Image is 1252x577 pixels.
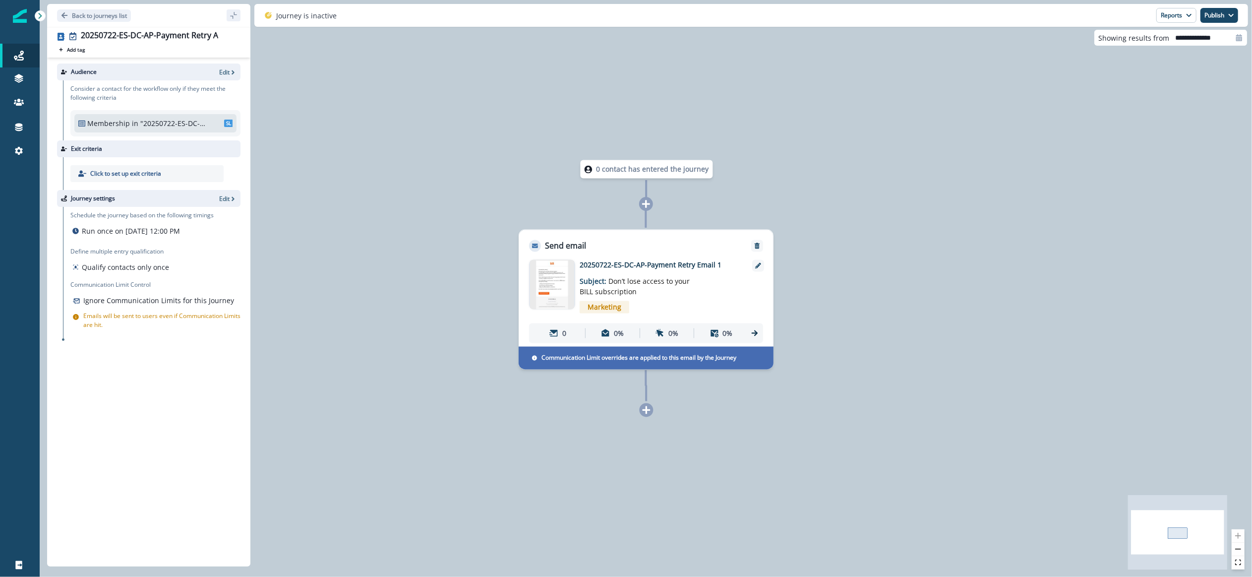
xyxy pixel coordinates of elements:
button: Reports [1156,8,1196,23]
p: 0% [723,328,733,338]
p: 20250722-ES-DC-AP-Payment Retry Email 1 [580,260,738,270]
button: Add tag [57,46,87,54]
button: Edit [219,68,237,76]
div: 0 contact has entered the journey [551,160,742,179]
p: Click to set up exit criteria [90,169,161,178]
p: Send email [545,240,586,252]
p: 0 contact has entered the journey [596,164,709,175]
p: 0% [614,328,624,338]
span: SL [224,120,233,127]
span: Marketing [580,301,629,314]
p: 0% [668,328,678,338]
g: Edge from 070aa213-8476-4e71-b726-6149e3dc24fb to node-add-under-b67c0406-8554-4951-9463-64c257aa... [646,370,647,401]
div: 20250722-ES-DC-AP-Payment Retry A [81,31,218,42]
button: Edit [219,194,237,203]
p: Journey settings [71,194,115,203]
p: "20250722-ES-DC-AP-Payment Retry A" [140,118,207,128]
p: Edit [219,194,230,203]
p: Emails will be sent to users even if Communication Limits are hit. [83,312,240,329]
div: Send emailRemoveemail asset unavailable20250722-ES-DC-AP-Payment Retry Email 1Subject: Don’t lose... [519,230,774,370]
button: fit view [1232,556,1245,570]
p: in [132,118,138,128]
p: Membership [87,118,130,128]
p: Showing results from [1098,33,1169,43]
p: Add tag [67,47,85,53]
p: Subject: [580,270,704,297]
p: Qualify contacts only once [82,262,169,272]
button: Publish [1200,8,1238,23]
p: Define multiple entry qualification [70,247,171,256]
p: Schedule the journey based on the following timings [70,211,214,220]
img: email asset unavailable [530,260,575,310]
p: Journey is inactive [276,10,337,21]
p: 0 [562,328,566,338]
p: Edit [219,68,230,76]
p: Audience [71,67,97,76]
img: Inflection [13,9,27,23]
button: zoom out [1232,543,1245,556]
button: Remove [749,243,765,250]
span: Don’t lose access to your BILL subscription [580,277,690,297]
button: Go back [57,9,131,22]
p: Run once on [DATE] 12:00 PM [82,226,180,236]
p: Ignore Communication Limits for this Journey [83,295,234,306]
p: Back to journeys list [72,11,127,20]
p: Communication Limit overrides are applied to this email by the Journey [541,354,736,363]
p: Communication Limit Control [70,280,240,289]
p: Consider a contact for the workflow only if they meet the following criteria [70,84,240,102]
button: sidebar collapse toggle [227,9,240,21]
p: Exit criteria [71,144,102,153]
